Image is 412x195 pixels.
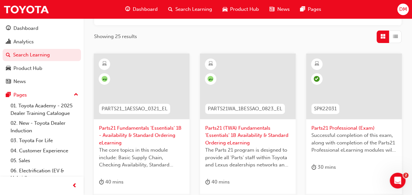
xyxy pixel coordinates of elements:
a: pages-iconPages [295,3,326,16]
a: 06. Electrification (EV & Hybrid) [8,166,81,183]
a: Search Learning [3,49,81,61]
span: learningResourceType_ELEARNING-icon [208,60,213,68]
span: Parts21 Professional (Exam) [311,124,397,132]
span: Successful completion of this exam, along with completion of the Parts21 Professional eLearning m... [311,132,397,154]
a: 05. Sales [8,156,81,166]
span: Pages [307,6,321,13]
span: Product Hub [230,6,259,13]
a: Product Hub [3,62,81,75]
span: null-icon [207,76,213,82]
span: Parts21 (TWA) Fundamentals 'Essentials' 1B Availability & Standard Ordering eLearning [205,124,290,147]
div: Product Hub [13,65,42,72]
span: Showing 25 results [94,33,137,40]
span: pages-icon [300,5,305,13]
span: learningResourceType_ELEARNING-icon [102,60,107,68]
span: SPK22031 [314,105,337,113]
div: 40 mins [205,178,230,186]
span: null-icon [102,76,108,82]
span: News [277,6,289,13]
span: Search Learning [175,6,212,13]
span: Dashboard [133,6,158,13]
a: 02. New - Toyota Dealer Induction [8,118,81,136]
div: Pages [13,91,27,99]
span: Grid [381,33,385,40]
div: Dashboard [13,25,38,32]
a: search-iconSearch Learning [163,3,217,16]
span: up-icon [74,91,78,99]
div: News [13,78,26,85]
span: Parts21 Fundamentals 'Essentials' 1B - Availability & Standard Ordering eLearning [99,124,184,147]
span: prev-icon [72,182,77,190]
button: Pages [3,89,81,101]
a: 01. Toyota Academy - 2025 Dealer Training Catalogue [8,101,81,118]
span: news-icon [269,5,274,13]
button: DashboardAnalyticsSearch LearningProduct HubNews [3,21,81,89]
span: chart-icon [6,39,11,45]
span: duration-icon [99,178,104,186]
span: search-icon [6,52,10,58]
span: PARTS21WA_1BESSAO_0823_EL [208,105,282,113]
span: pages-icon [6,92,11,98]
span: duration-icon [205,178,210,186]
img: Trak [3,2,49,17]
span: learningRecordVerb_COMPLETE-icon [314,76,320,82]
span: learningResourceType_ELEARNING-icon [314,60,319,68]
span: PARTS21_1AESSAO_0321_EL [102,105,167,113]
span: news-icon [6,79,11,85]
a: News [3,76,81,88]
a: 04. Customer Experience [8,146,81,156]
span: The Parts 21 program is designed to provide all 'Parts' staff within Toyota and Lexus dealerships... [205,146,290,169]
a: news-iconNews [264,3,295,16]
a: Analytics [3,36,81,48]
div: 40 mins [99,178,124,186]
a: Dashboard [3,22,81,34]
span: List [393,33,398,40]
a: 03. Toyota For Life [8,136,81,146]
span: DM [399,6,407,13]
span: The core topics in this module include: Basic Supply Chain, Checking Availability, Standard Order... [99,146,184,169]
div: Analytics [13,38,34,46]
a: guage-iconDashboard [120,3,163,16]
a: car-iconProduct Hub [217,3,264,16]
span: search-icon [168,5,173,13]
span: car-icon [6,66,11,72]
div: 30 mins [311,163,336,171]
iframe: Intercom live chat [390,173,405,188]
span: duration-icon [311,163,316,171]
span: 2 [403,173,408,178]
button: DM [397,4,409,15]
span: car-icon [223,5,227,13]
span: guage-icon [125,5,130,13]
span: guage-icon [6,26,11,32]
